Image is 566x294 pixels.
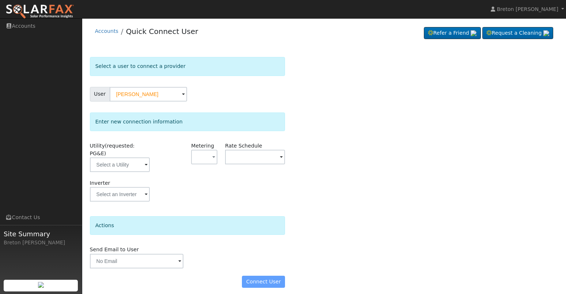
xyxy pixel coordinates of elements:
span: User [90,87,110,102]
label: Metering [191,142,214,150]
img: SolarFax [5,4,74,19]
a: Refer a Friend [424,27,481,39]
label: Rate Schedule [225,142,262,150]
input: Select an Inverter [90,187,150,202]
label: Inverter [90,179,110,187]
a: Request a Cleaning [482,27,553,39]
input: Select a User [110,87,187,102]
img: retrieve [471,30,476,36]
span: Breton [PERSON_NAME] [497,6,558,12]
span: (requested: PG&E) [90,143,135,156]
a: Quick Connect User [126,27,198,36]
input: Select a Utility [90,157,150,172]
a: Accounts [95,28,118,34]
div: Breton [PERSON_NAME] [4,239,78,247]
span: Site Summary [4,229,78,239]
div: Enter new connection information [90,112,285,131]
img: retrieve [543,30,549,36]
div: Actions [90,216,285,235]
label: Send Email to User [90,246,139,253]
label: Utility [90,142,150,157]
div: Select a user to connect a provider [90,57,285,76]
input: No Email [90,254,184,268]
img: retrieve [38,282,44,288]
